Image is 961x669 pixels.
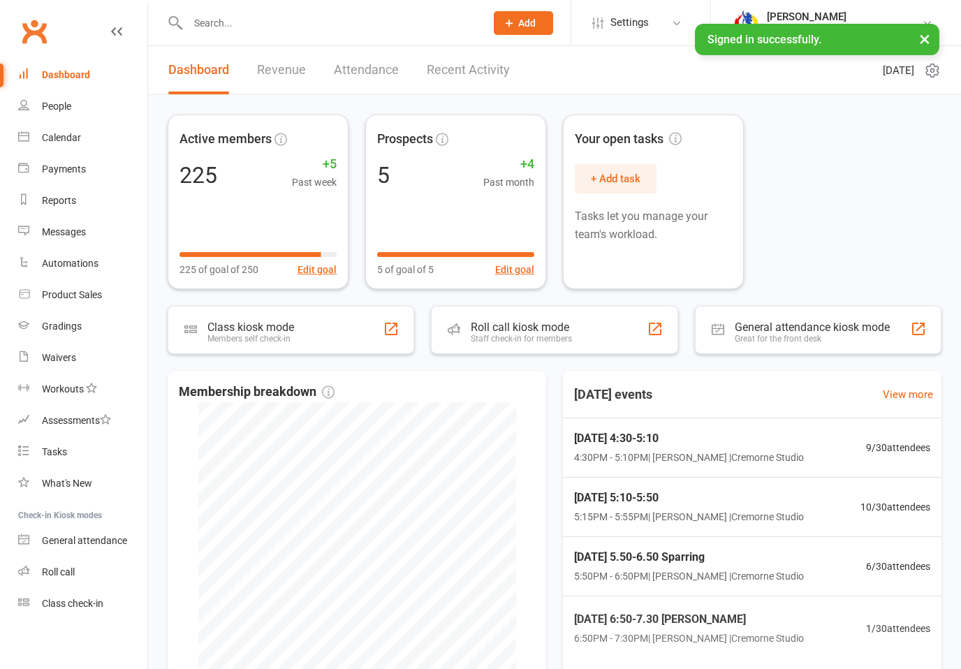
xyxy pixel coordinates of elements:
a: Reports [18,185,147,216]
a: Messages [18,216,147,248]
span: Signed in successfully. [707,33,821,46]
a: General attendance kiosk mode [18,525,147,557]
a: Tasks [18,436,147,468]
button: Add [494,11,553,35]
a: People [18,91,147,122]
div: Class check-in [42,598,103,609]
div: Automations [42,258,98,269]
div: Reports [42,195,76,206]
div: Product Sales [42,289,102,300]
div: Roll call kiosk mode [471,321,572,334]
span: 225 of goal of 250 [179,262,258,277]
a: Gradings [18,311,147,342]
span: Add [518,17,536,29]
div: Class kiosk mode [207,321,294,334]
div: 225 [179,164,217,186]
button: + Add task [575,164,656,193]
div: Great for the front desk [735,334,890,344]
a: Workouts [18,374,147,405]
span: [DATE] 4:30-5:10 [574,429,804,448]
a: Recent Activity [427,46,510,94]
span: +5 [292,154,337,175]
a: Waivers [18,342,147,374]
span: [DATE] 5:10-5:50 [574,489,804,507]
div: Workouts [42,383,84,395]
a: Roll call [18,557,147,588]
div: Payments [42,163,86,175]
div: 5 [377,164,390,186]
span: 4:30PM - 5:10PM | [PERSON_NAME] | Cremorne Studio [574,450,804,465]
div: General attendance [42,535,127,546]
input: Search... [184,13,476,33]
a: Dashboard [168,46,229,94]
a: Class kiosk mode [18,588,147,619]
div: Assessments [42,415,111,426]
span: 6:50PM - 7:30PM | [PERSON_NAME] | Cremorne Studio [574,631,804,646]
div: Waivers [42,352,76,363]
a: Payments [18,154,147,185]
a: Revenue [257,46,306,94]
div: What's New [42,478,92,489]
div: Messages [42,226,86,237]
a: What's New [18,468,147,499]
span: 6 / 30 attendees [866,559,930,574]
div: Tasks [42,446,67,457]
span: 5 of goal of 5 [377,262,434,277]
span: 10 / 30 attendees [860,499,930,515]
span: Active members [179,129,272,149]
div: Calendar [42,132,81,143]
div: General attendance kiosk mode [735,321,890,334]
span: +4 [483,154,534,175]
p: Tasks let you manage your team's workload. [575,207,732,243]
a: Calendar [18,122,147,154]
span: Settings [610,7,649,38]
div: [PERSON_NAME] [767,10,922,23]
span: Your open tasks [575,129,682,149]
a: Dashboard [18,59,147,91]
div: People [42,101,71,112]
div: Dashboard [42,69,90,80]
button: Edit goal [495,262,534,277]
div: Members self check-in [207,334,294,344]
div: Gradings [42,321,82,332]
div: Staff check-in for members [471,334,572,344]
img: thumb_image1719552652.png [732,9,760,37]
span: [DATE] [883,62,914,79]
a: Clubworx [17,14,52,49]
a: View more [883,386,933,403]
span: Past month [483,175,534,190]
span: 5:15PM - 5:55PM | [PERSON_NAME] | Cremorne Studio [574,509,804,524]
span: Prospects [377,129,433,149]
span: Past week [292,175,337,190]
span: [DATE] 5.50-6.50 Sparring [574,548,804,566]
button: Edit goal [298,262,337,277]
span: 5:50PM - 6:50PM | [PERSON_NAME] | Cremorne Studio [574,568,804,584]
span: Membership breakdown [179,382,335,402]
span: 1 / 30 attendees [866,620,930,635]
div: Roll call [42,566,75,578]
h3: [DATE] events [563,382,663,407]
span: 9 / 30 attendees [866,440,930,455]
a: Automations [18,248,147,279]
a: Product Sales [18,279,147,311]
span: [DATE] 6:50-7.30 [PERSON_NAME] [574,610,804,628]
button: × [912,24,937,54]
a: Assessments [18,405,147,436]
a: Attendance [334,46,399,94]
div: North Shore Mixed Martial Arts Club [767,23,922,36]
